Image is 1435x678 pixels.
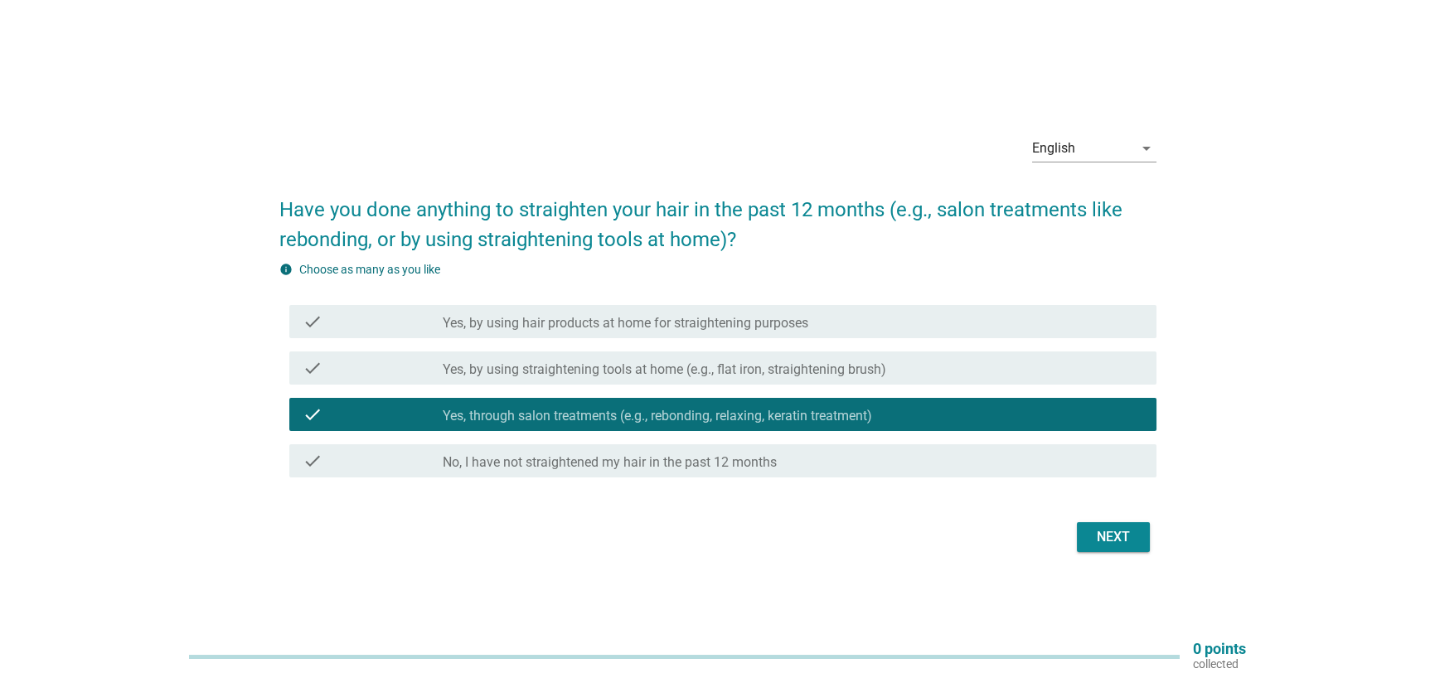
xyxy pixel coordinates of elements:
button: Next [1077,522,1150,552]
h2: Have you done anything to straighten your hair in the past 12 months (e.g., salon treatments like... [279,178,1156,254]
label: Yes, by using straightening tools at home (e.g., flat iron, straightening brush) [443,361,886,378]
label: No, I have not straightened my hair in the past 12 months [443,454,777,471]
i: check [303,451,322,471]
p: collected [1193,656,1246,671]
p: 0 points [1193,642,1246,656]
i: arrow_drop_down [1137,138,1156,158]
div: English [1032,141,1075,156]
i: check [303,312,322,332]
i: check [303,358,322,378]
label: Yes, by using hair products at home for straightening purposes [443,315,808,332]
i: check [303,404,322,424]
label: Yes, through salon treatments (e.g., rebonding, relaxing, keratin treatment) [443,408,872,424]
div: Next [1090,527,1137,547]
label: Choose as many as you like [299,263,440,276]
i: info [279,263,293,276]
